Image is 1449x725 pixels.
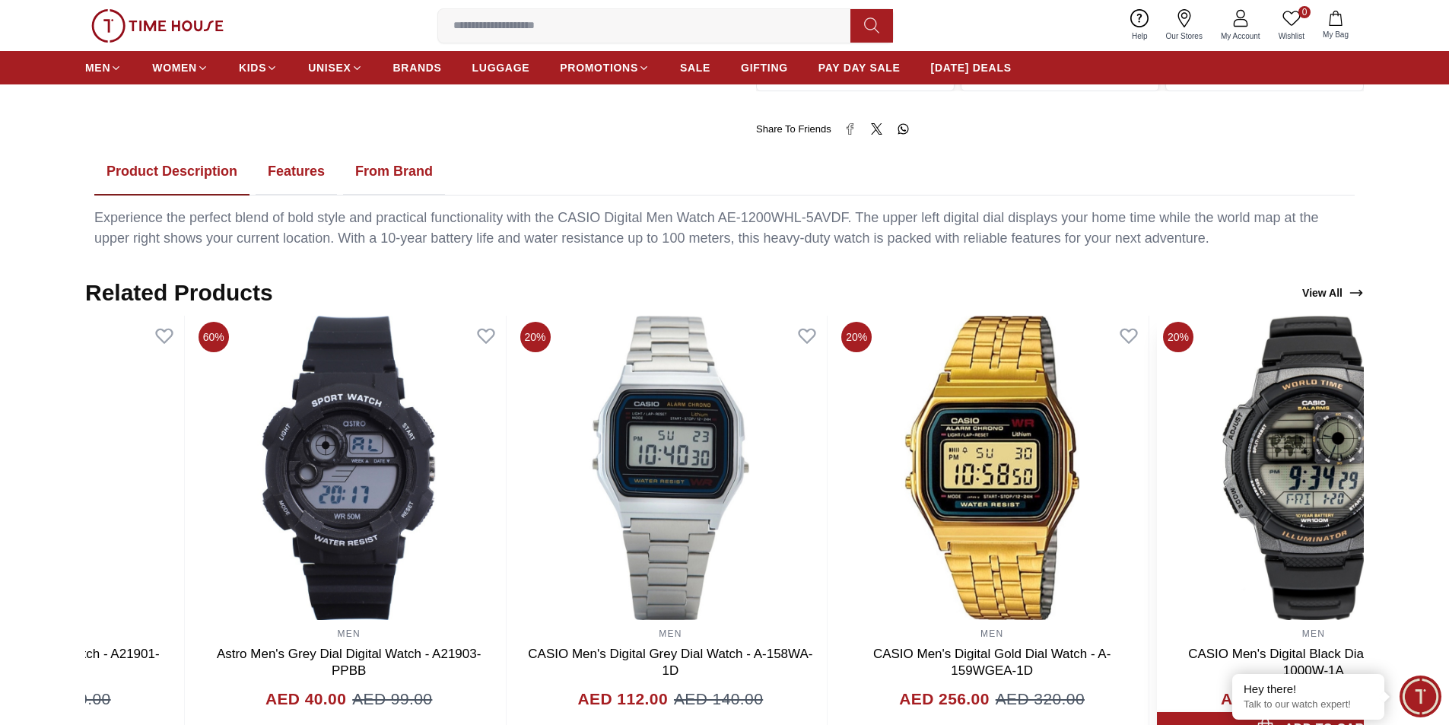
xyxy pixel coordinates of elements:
[308,60,351,75] span: UNISEX
[1299,282,1367,304] a: View All
[680,54,710,81] a: SALE
[1269,6,1314,45] a: 0Wishlist
[835,316,1149,620] img: CASIO Men's Digital Gold Dial Watch - A-159WGEA-1D
[256,148,337,196] button: Features
[560,54,650,81] a: PROMOTIONS
[1302,285,1364,300] div: View All
[520,322,551,352] span: 20%
[1298,6,1311,18] span: 0
[94,208,1355,249] div: Experience the perfect blend of bold style and practical functionality with the CASIO Digital Men...
[393,54,442,81] a: BRANDS
[528,647,812,678] a: CASIO Men's Digital Grey Dial Watch - A-158WA-1D
[85,60,110,75] span: MEN
[352,687,432,711] span: AED 99.00
[899,687,989,711] h4: AED 256.00
[680,60,710,75] span: SALE
[308,54,362,81] a: UNISEX
[472,54,530,81] a: LUGGAGE
[1123,6,1157,45] a: Help
[818,60,901,75] span: PAY DAY SALE
[192,316,506,620] img: Astro Men's Grey Dial Digital Watch - A21903-PPBB
[1302,628,1325,639] a: MEN
[1215,30,1266,42] span: My Account
[1273,30,1311,42] span: Wishlist
[85,54,122,81] a: MEN
[265,687,346,711] h4: AED 40.00
[931,60,1012,75] span: [DATE] DEALS
[239,60,266,75] span: KIDS
[756,122,831,137] span: Share To Friends
[30,687,110,711] span: AED 99.00
[1244,682,1373,697] div: Hey there!
[217,647,481,678] a: Astro Men's Grey Dial Digital Watch - A21903-PPBB
[578,687,668,711] h4: AED 112.00
[841,322,872,352] span: 20%
[152,60,197,75] span: WOMEN
[1400,676,1441,717] div: Chat Widget
[1126,30,1154,42] span: Help
[818,54,901,81] a: PAY DAY SALE
[472,60,530,75] span: LUGGAGE
[1160,30,1209,42] span: Our Stores
[996,687,1085,711] span: AED 320.00
[741,54,788,81] a: GIFTING
[239,54,278,81] a: KIDS
[393,60,442,75] span: BRANDS
[94,148,249,196] button: Product Description
[199,322,229,352] span: 60%
[343,148,445,196] button: From Brand
[1317,29,1355,40] span: My Bag
[741,60,788,75] span: GIFTING
[1157,6,1212,45] a: Our Stores
[91,9,224,43] img: ...
[337,628,360,639] a: MEN
[980,628,1003,639] a: MEN
[152,54,208,81] a: WOMEN
[931,54,1012,81] a: [DATE] DEALS
[1314,8,1358,43] button: My Bag
[1163,322,1193,352] span: 20%
[873,647,1111,678] a: CASIO Men's Digital Gold Dial Watch - A-159WGEA-1D
[674,687,763,711] span: AED 140.00
[1188,647,1438,678] a: CASIO Men's Digital Black Dial Watch - AE-1000W-1A
[1221,687,1311,711] h4: AED 140.00
[1244,698,1373,711] p: Talk to our watch expert!
[85,279,273,307] h2: Related Products
[659,628,682,639] a: MEN
[560,60,638,75] span: PROMOTIONS
[514,316,828,620] img: CASIO Men's Digital Grey Dial Watch - A-158WA-1D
